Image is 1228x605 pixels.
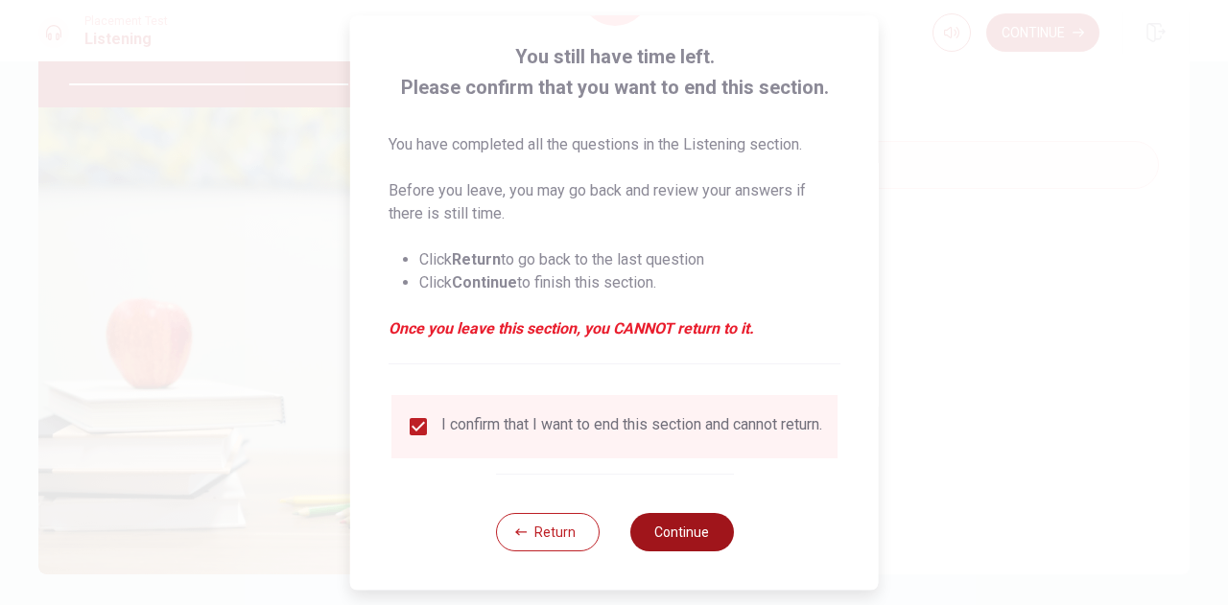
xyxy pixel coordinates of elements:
button: Return [495,513,599,551]
p: Before you leave, you may go back and review your answers if there is still time. [389,179,840,225]
em: Once you leave this section, you CANNOT return to it. [389,317,840,340]
button: Continue [629,513,733,551]
li: Click to go back to the last question [419,248,840,271]
div: I confirm that I want to end this section and cannot return. [441,415,822,438]
strong: Return [452,250,501,268]
p: You have completed all the questions in the Listening section. [389,133,840,156]
span: You still have time left. Please confirm that you want to end this section. [389,41,840,103]
strong: Continue [452,273,517,291]
li: Click to finish this section. [419,271,840,294]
